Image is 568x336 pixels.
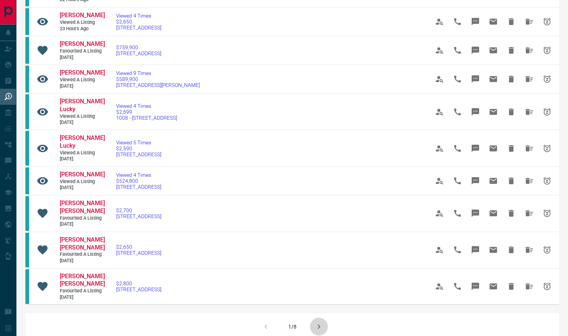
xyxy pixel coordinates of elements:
[448,103,466,121] span: Call
[484,41,502,59] span: Email
[466,139,484,157] span: Message
[466,204,484,222] span: Message
[60,179,105,185] span: Viewed a Listing
[502,204,520,222] span: Hide
[116,115,177,121] span: 1008 - [STREET_ADDRESS]
[466,277,484,295] span: Message
[116,244,161,256] a: $2,650[STREET_ADDRESS]
[60,54,105,61] span: [DATE]
[116,145,161,151] span: $2,590
[448,241,466,259] span: Call
[60,221,105,227] span: [DATE]
[116,44,161,50] span: $759,900
[116,207,161,213] span: $2,700
[538,204,556,222] span: Snooze
[60,40,105,48] a: [PERSON_NAME]
[502,103,520,121] span: Hide
[502,13,520,31] span: Hide
[25,37,29,64] div: condos.ca
[502,139,520,157] span: Hide
[448,204,466,222] span: Call
[448,277,466,295] span: Call
[116,70,200,88] a: Viewed 9 Times$589,900[STREET_ADDRESS][PERSON_NAME]
[466,241,484,259] span: Message
[484,70,502,88] span: Email
[116,280,161,292] a: $2,800[STREET_ADDRESS]
[60,113,105,120] span: Viewed a Listing
[502,70,520,88] span: Hide
[25,66,29,92] div: condos.ca
[60,77,105,83] span: Viewed a Listing
[60,215,105,222] span: Favourited a Listing
[431,13,448,31] span: View Profile
[466,70,484,88] span: Message
[520,204,538,222] span: Hide All from Trung Hao Dang
[466,103,484,121] span: Message
[25,269,29,304] div: condos.ca
[431,103,448,121] span: View Profile
[60,12,105,19] span: [PERSON_NAME]
[60,19,105,26] span: Viewed a Listing
[431,139,448,157] span: View Profile
[60,156,105,162] span: [DATE]
[60,48,105,54] span: Favourited a Listing
[484,139,502,157] span: Email
[484,241,502,259] span: Email
[116,244,161,250] span: $2,650
[116,109,177,115] span: $2,699
[60,200,105,214] span: [PERSON_NAME] [PERSON_NAME]
[116,103,177,121] a: Viewed 4 Times$2,6991008 - [STREET_ADDRESS]
[116,103,177,109] span: Viewed 4 Times
[116,25,161,31] span: [STREET_ADDRESS]
[431,204,448,222] span: View Profile
[538,13,556,31] span: Snooze
[431,172,448,190] span: View Profile
[116,44,161,56] a: $759,900[STREET_ADDRESS]
[116,286,161,292] span: [STREET_ADDRESS]
[466,172,484,190] span: Message
[116,13,161,31] a: Viewed 4 Times$2,650[STREET_ADDRESS]
[116,76,200,82] span: $589,900
[538,139,556,157] span: Snooze
[60,150,105,156] span: Viewed a Listing
[502,277,520,295] span: Hide
[60,26,105,32] span: 23 hours ago
[116,70,200,76] span: Viewed 9 Times
[466,41,484,59] span: Message
[116,172,161,190] a: Viewed 4 Times$524,800[STREET_ADDRESS]
[60,69,105,76] span: [PERSON_NAME]
[60,258,105,264] span: [DATE]
[60,134,105,150] a: [PERSON_NAME] Lucky
[484,277,502,295] span: Email
[538,103,556,121] span: Snooze
[60,98,105,113] span: [PERSON_NAME] Lucky
[116,213,161,219] span: [STREET_ADDRESS]
[25,94,29,129] div: condos.ca
[60,294,105,301] span: [DATE]
[538,70,556,88] span: Snooze
[116,280,161,286] span: $2,800
[60,236,105,251] span: [PERSON_NAME] [PERSON_NAME]
[60,288,105,294] span: Favourited a Listing
[520,41,538,59] span: Hide All from Jui Kavishwar
[60,185,105,191] span: [DATE]
[116,139,161,157] a: Viewed 5 Times$2,590[STREET_ADDRESS]
[502,172,520,190] span: Hide
[116,19,161,25] span: $2,650
[431,70,448,88] span: View Profile
[60,251,105,258] span: Favourited a Listing
[60,98,105,113] a: [PERSON_NAME] Lucky
[60,40,105,47] span: [PERSON_NAME]
[60,134,105,149] span: [PERSON_NAME] Lucky
[448,139,466,157] span: Call
[538,277,556,295] span: Snooze
[431,277,448,295] span: View Profile
[466,13,484,31] span: Message
[60,236,105,252] a: [PERSON_NAME] [PERSON_NAME]
[25,196,29,231] div: condos.ca
[116,139,161,145] span: Viewed 5 Times
[25,131,29,166] div: condos.ca
[538,241,556,259] span: Snooze
[484,103,502,121] span: Email
[484,13,502,31] span: Email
